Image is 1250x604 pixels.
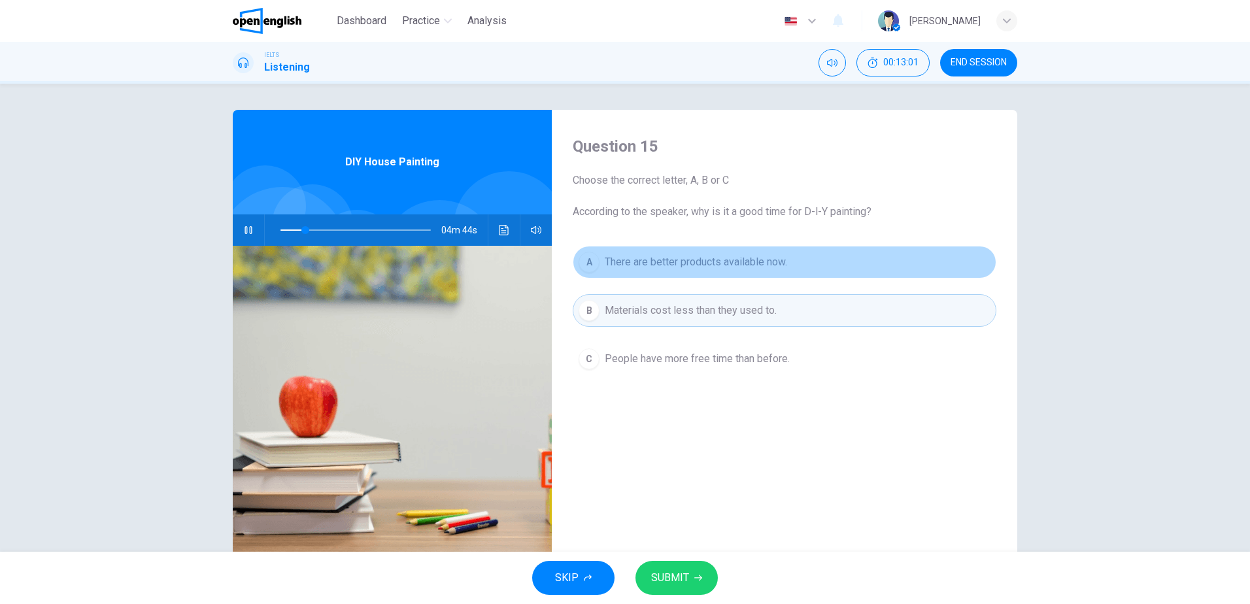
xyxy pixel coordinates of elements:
span: Materials cost less than they used to. [605,303,777,318]
h4: Question 15 [573,136,996,157]
span: Practice [402,13,440,29]
div: Mute [819,49,846,76]
span: 00:13:01 [883,58,919,68]
span: Analysis [467,13,507,29]
span: SKIP [555,569,579,587]
span: DIY House Painting [345,154,439,170]
img: Profile picture [878,10,899,31]
span: END SESSION [951,58,1007,68]
span: Choose the correct letter, A, B or C According to the speaker, why is it a good time for D-l-Y pa... [573,173,996,220]
button: END SESSION [940,49,1017,76]
div: [PERSON_NAME] [909,13,981,29]
h1: Listening [264,59,310,75]
div: C [579,348,600,369]
img: en [783,16,799,26]
button: Practice [397,9,457,33]
button: BMaterials cost less than they used to. [573,294,996,327]
div: B [579,300,600,321]
img: DIY House Painting [233,246,552,564]
button: Dashboard [331,9,392,33]
button: Click to see the audio transcription [494,214,515,246]
div: Hide [856,49,930,76]
span: 04m 44s [441,214,488,246]
button: CPeople have more free time than before. [573,343,996,375]
span: Dashboard [337,13,386,29]
span: There are better products available now. [605,254,787,270]
button: AThere are better products available now. [573,246,996,278]
button: SUBMIT [635,561,718,595]
span: IELTS [264,50,279,59]
span: People have more free time than before. [605,351,790,367]
button: 00:13:01 [856,49,930,76]
a: OpenEnglish logo [233,8,331,34]
span: SUBMIT [651,569,689,587]
button: Analysis [462,9,512,33]
img: OpenEnglish logo [233,8,301,34]
button: SKIP [532,561,615,595]
div: A [579,252,600,273]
